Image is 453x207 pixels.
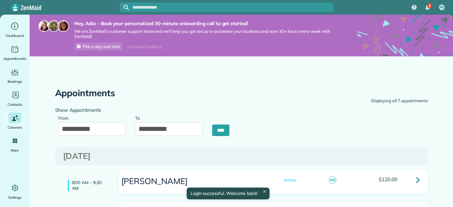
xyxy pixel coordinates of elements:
a: Cleaners [3,113,27,131]
span: 3 [428,3,431,8]
a: Dashboard [3,21,27,39]
strong: Hey, Adia - Book your personalized 30-minute onboarding call to get started! [74,20,338,27]
img: maria-72a9807cf96188c08ef61303f053569d2e2a8a1cde33d635c8a3ac13582a053d.jpg [39,20,50,32]
a: Contacts [3,90,27,108]
span: We are ZenMaid’s customer support team and we’ll help you get set up to automate your business an... [74,29,338,39]
h3: [DATE] [63,152,420,161]
a: Bookings [3,67,27,85]
span: Pick a day and time [83,44,120,49]
span: Cleaners [8,124,22,131]
button: Focus search [120,5,129,10]
a: Pick a day and time [74,42,123,51]
span: Dashboard [6,32,24,39]
div: I already booked it [124,43,166,51]
img: michelle-19f622bdf1676172e81f8f8fba1fb50e276960ebfe0243fe18214015130c80e4.jpg [58,20,69,32]
div: Displaying all 7 appointments [371,98,428,104]
a: Settings [3,183,27,201]
div: 3 unread notifications [421,1,434,15]
label: From [58,112,72,124]
span: Bookings [8,78,22,85]
span: More [11,147,19,153]
span: AS [440,5,444,10]
span: Settings [8,194,22,201]
label: To [135,112,143,124]
span: $120.00 [379,177,397,182]
span: Contacts [8,101,22,108]
h2: Appointments [55,88,115,98]
span: Appointments [4,55,26,62]
img: jorge-587dff0eeaa6aab1f244e6dc62b8924c3b6ad411094392a53c71c6c4a576187d.jpg [48,20,60,32]
h4: Show Appointments [55,107,237,113]
span: AS [329,176,336,184]
svg: Focus search [124,5,129,10]
h3: [PERSON_NAME] [121,177,262,186]
div: Login successful. Welcome back! [186,188,269,199]
a: Appointments [3,44,27,62]
span: Active [279,178,296,182]
h4: 8:00 AM - 9:30 AM [68,180,109,191]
